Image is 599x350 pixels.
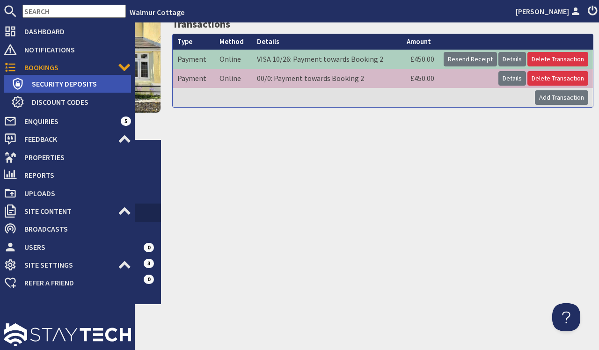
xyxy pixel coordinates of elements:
span: Enquiries [17,114,121,129]
a: [PERSON_NAME] [516,6,582,17]
span: 3 [144,259,154,268]
th: Amount [402,34,439,50]
a: Notifications [4,42,131,57]
span: Users [17,240,131,255]
span: Reports [17,168,131,182]
a: Feedback [4,131,131,146]
span: Notifications [17,42,131,57]
a: Uploads [4,186,131,201]
a: Discount Codes [11,95,131,109]
span: 0 [144,275,154,284]
span: Site Settings [17,257,118,272]
a: Bookings [4,60,131,75]
td: Payment [173,69,215,88]
td: Online [215,69,252,88]
a: Walmur Cottage [130,7,184,17]
span: Bookings [17,60,118,75]
img: staytech_l_w-4e588a39d9fa60e82540d7cfac8cfe4b7147e857d3e8dbdfbd41c59d52db0ec4.svg [4,323,131,346]
button: Resend Receipt [444,52,497,66]
span: Discount Codes [24,95,131,109]
td: VISA 10/26: Payment towards Booking 2 [252,50,402,69]
a: Delete Transaction [527,52,588,66]
a: Properties [4,150,131,165]
tr: 07cd72e2-fc78-4d8e-a66b-768206bb4306 [173,50,593,69]
td: £450.00 [402,50,439,69]
td: Online [215,50,252,69]
span: Feedback [17,131,118,146]
span: Uploads [17,186,131,201]
th: Details [252,34,402,50]
span: Refer a Friend [17,275,131,290]
a: Users [4,240,131,255]
a: Broadcasts [4,221,131,236]
td: Payment [173,50,215,69]
a: Details [498,52,526,66]
a: Delete Transaction [527,71,588,86]
th: Method [215,34,252,50]
h3: Transactions [172,16,593,32]
a: Dashboard [4,24,131,39]
a: Reports [4,168,131,182]
a: Add Transaction [535,90,588,105]
a: Refer a Friend [4,275,131,290]
span: Dashboard [17,24,131,39]
th: Type [173,34,215,50]
a: Details [498,71,526,86]
span: 0 [144,243,154,252]
input: SEARCH [22,5,126,18]
a: Site Content [4,204,131,219]
a: Security Deposits [11,76,131,91]
td: 00/0: Payment towards Booking 2 [252,69,402,88]
span: Properties [17,150,131,165]
span: Site Content [17,204,118,219]
span: 5 [121,117,131,126]
a: Site Settings [4,257,131,272]
span: Broadcasts [17,221,131,236]
td: £450.00 [402,69,439,88]
a: Enquiries 5 [4,114,131,129]
span: Security Deposits [24,76,131,91]
tr: af738e4f-016c-405a-8e4f-f774f0fd4536 [173,69,593,88]
iframe: Toggle Customer Support [552,303,580,331]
